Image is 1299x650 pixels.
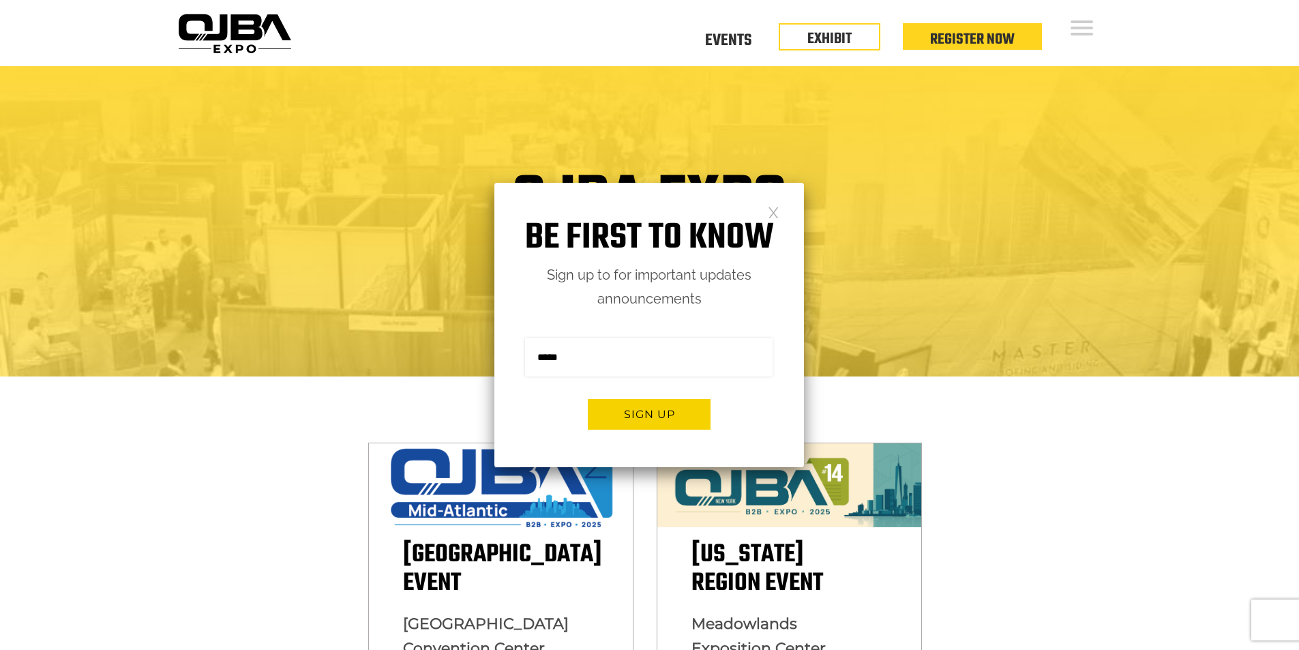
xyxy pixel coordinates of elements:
a: EXHIBIT [807,27,852,50]
h1: OJBA EXPO [512,168,787,238]
p: Sign up to for important updates announcements [494,263,804,311]
span: [US_STATE] Region Event [691,535,823,603]
h1: Be first to know [494,217,804,260]
h2: Take your success up to the next level [183,238,1117,261]
button: Sign up [588,399,711,430]
a: Register Now [930,28,1015,51]
span: [GEOGRAPHIC_DATA] Event [403,535,602,603]
a: Close [768,206,779,218]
